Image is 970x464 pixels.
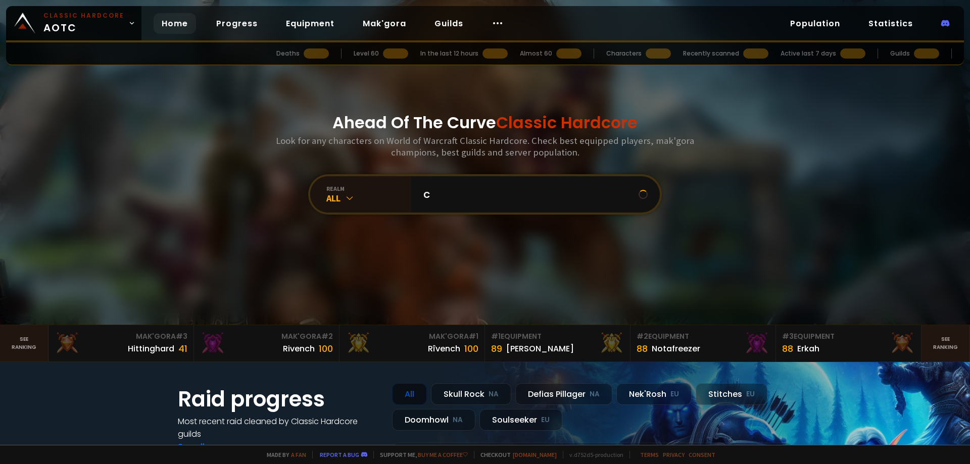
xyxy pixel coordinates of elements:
[431,383,511,405] div: Skull Rock
[283,342,315,355] div: Rivench
[606,49,642,58] div: Characters
[339,325,485,362] a: Mak'Gora#1Rîvench100
[326,185,411,192] div: realm
[782,342,793,355] div: 88
[194,325,339,362] a: Mak'Gora#2Rivench100
[513,451,557,458] a: [DOMAIN_NAME]
[392,383,427,405] div: All
[417,176,639,213] input: Search a character...
[154,13,196,34] a: Home
[637,342,648,355] div: 88
[428,342,460,355] div: Rîvench
[616,383,692,405] div: Nek'Rosh
[781,49,836,58] div: Active last 7 days
[200,331,333,342] div: Mak'Gora
[332,111,638,135] h1: Ahead Of The Curve
[637,331,648,341] span: # 2
[496,111,638,134] span: Classic Hardcore
[178,415,380,440] h4: Most recent raid cleaned by Classic Hardcore guilds
[630,325,776,362] a: #2Equipment88Notafreezer
[373,451,468,458] span: Support me,
[321,331,333,341] span: # 2
[637,331,769,342] div: Equipment
[782,331,794,341] span: # 3
[319,342,333,355] div: 100
[43,11,124,20] small: Classic Hardcore
[43,11,124,35] span: AOTC
[640,451,659,458] a: Terms
[453,415,463,425] small: NA
[485,325,630,362] a: #1Equipment89[PERSON_NAME]
[922,325,970,362] a: Seeranking
[860,13,921,34] a: Statistics
[469,331,478,341] span: # 1
[278,13,343,34] a: Equipment
[782,331,915,342] div: Equipment
[797,342,819,355] div: Erkah
[464,342,478,355] div: 100
[320,451,359,458] a: Report a bug
[776,325,922,362] a: #3Equipment88Erkah
[261,451,306,458] span: Made by
[55,331,187,342] div: Mak'Gora
[326,192,411,204] div: All
[346,331,478,342] div: Mak'Gora
[506,342,574,355] div: [PERSON_NAME]
[355,13,414,34] a: Mak'gora
[354,49,379,58] div: Level 60
[178,441,244,452] a: See all progress
[176,331,187,341] span: # 3
[48,325,194,362] a: Mak'Gora#3Hittinghard41
[520,49,552,58] div: Almost 60
[652,342,700,355] div: Notafreezer
[782,13,848,34] a: Population
[670,389,679,399] small: EU
[491,331,624,342] div: Equipment
[590,389,600,399] small: NA
[489,389,499,399] small: NA
[890,49,910,58] div: Guilds
[178,383,380,415] h1: Raid progress
[208,13,266,34] a: Progress
[128,342,174,355] div: Hittinghard
[683,49,739,58] div: Recently scanned
[276,49,300,58] div: Deaths
[491,331,501,341] span: # 1
[479,409,562,431] div: Soulseeker
[563,451,623,458] span: v. d752d5 - production
[663,451,685,458] a: Privacy
[420,49,478,58] div: In the last 12 hours
[418,451,468,458] a: Buy me a coffee
[272,135,698,158] h3: Look for any characters on World of Warcraft Classic Hardcore. Check best equipped players, mak'g...
[689,451,715,458] a: Consent
[178,342,187,355] div: 41
[746,389,755,399] small: EU
[515,383,612,405] div: Defias Pillager
[491,342,502,355] div: 89
[696,383,767,405] div: Stitches
[541,415,550,425] small: EU
[291,451,306,458] a: a fan
[426,13,471,34] a: Guilds
[6,6,141,40] a: Classic HardcoreAOTC
[392,409,475,431] div: Doomhowl
[474,451,557,458] span: Checkout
